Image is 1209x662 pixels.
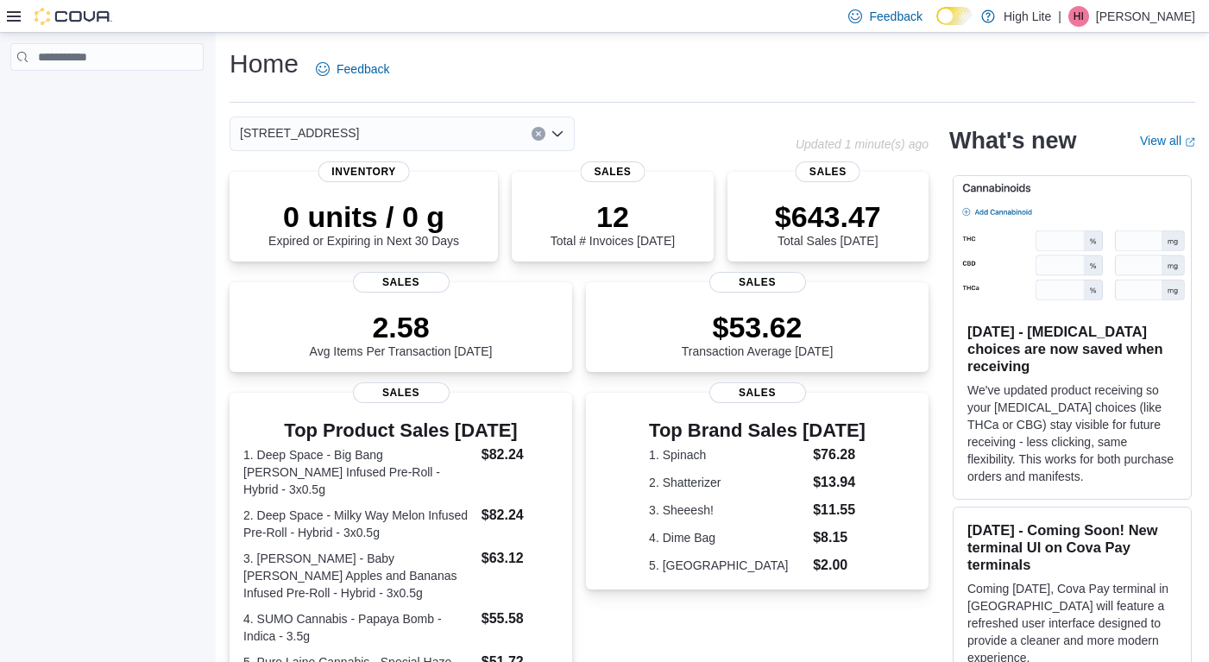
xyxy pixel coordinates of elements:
dt: 2. Deep Space - Milky Way Melon Infused Pre-Roll - Hybrid - 3x0.5g [243,507,475,541]
a: View allExternal link [1140,134,1195,148]
button: Open list of options [551,127,564,141]
p: | [1058,6,1061,27]
p: 2.58 [310,310,493,344]
h2: What's new [949,127,1076,154]
h3: [DATE] - Coming Soon! New terminal UI on Cova Pay terminals [967,521,1177,573]
span: Sales [709,382,806,403]
span: Sales [580,161,645,182]
dd: $82.24 [482,505,558,526]
span: Sales [709,272,806,293]
div: Avg Items Per Transaction [DATE] [310,310,493,358]
span: Sales [353,272,450,293]
h1: Home [230,47,299,81]
dt: 1. Deep Space - Big Bang [PERSON_NAME] Infused Pre-Roll - Hybrid - 3x0.5g [243,446,475,498]
dd: $82.24 [482,444,558,465]
p: High Lite [1004,6,1051,27]
h3: Top Brand Sales [DATE] [649,420,866,441]
input: Dark Mode [936,7,973,25]
h3: Top Product Sales [DATE] [243,420,558,441]
a: Feedback [309,52,396,86]
span: Feedback [337,60,389,78]
img: Cova [35,8,112,25]
span: Feedback [869,8,922,25]
p: [PERSON_NAME] [1096,6,1195,27]
h3: [DATE] - [MEDICAL_DATA] choices are now saved when receiving [967,323,1177,375]
div: Hicham Ibari [1068,6,1089,27]
span: Dark Mode [936,25,937,26]
dt: 4. SUMO Cannabis - Papaya Bomb - Indica - 3.5g [243,610,475,645]
dd: $55.58 [482,608,558,629]
p: 0 units / 0 g [268,199,459,234]
dd: $11.55 [813,500,866,520]
dd: $76.28 [813,444,866,465]
p: $53.62 [682,310,834,344]
div: Expired or Expiring in Next 30 Days [268,199,459,248]
dt: 5. [GEOGRAPHIC_DATA] [649,557,806,574]
span: Sales [796,161,860,182]
svg: External link [1185,137,1195,148]
p: We've updated product receiving so your [MEDICAL_DATA] choices (like THCa or CBG) stay visible fo... [967,381,1177,485]
span: Inventory [318,161,410,182]
dt: 4. Dime Bag [649,529,806,546]
dd: $63.12 [482,548,558,569]
span: [STREET_ADDRESS] [240,123,359,143]
dt: 3. [PERSON_NAME] - Baby [PERSON_NAME] Apples and Bananas Infused Pre-Roll - Hybrid - 3x0.5g [243,550,475,602]
span: Sales [353,382,450,403]
dt: 2. Shatterizer [649,474,806,491]
dd: $2.00 [813,555,866,576]
dd: $13.94 [813,472,866,493]
button: Clear input [532,127,545,141]
p: 12 [551,199,675,234]
p: $643.47 [775,199,881,234]
p: Updated 1 minute(s) ago [796,137,929,151]
div: Total Sales [DATE] [775,199,881,248]
div: Transaction Average [DATE] [682,310,834,358]
nav: Complex example [10,74,204,116]
dt: 1. Spinach [649,446,806,463]
dt: 3. Sheeesh! [649,501,806,519]
div: Total # Invoices [DATE] [551,199,675,248]
dd: $8.15 [813,527,866,548]
span: HI [1074,6,1084,27]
